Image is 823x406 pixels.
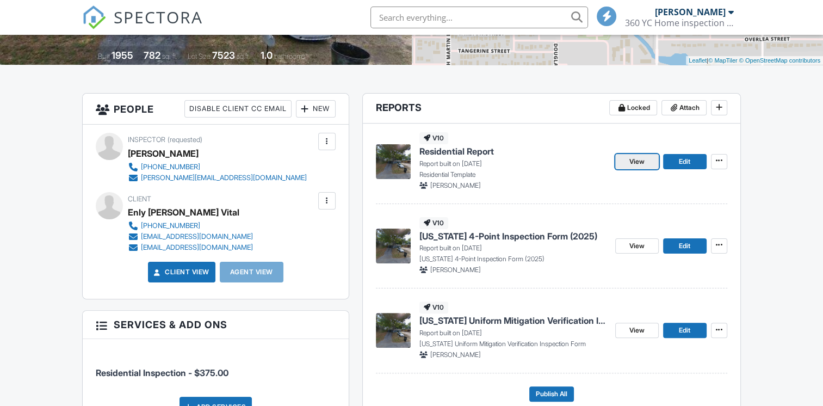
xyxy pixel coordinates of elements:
img: The Best Home Inspection Software - Spectora [82,5,106,29]
span: Residential Inspection - $375.00 [96,367,228,378]
div: [PHONE_NUMBER] [141,222,200,230]
h3: People [83,94,348,125]
span: Lot Size [188,52,211,60]
div: [PERSON_NAME] [655,7,726,17]
a: [PHONE_NUMBER] [128,220,253,231]
span: sq.ft. [237,52,250,60]
a: [PHONE_NUMBER] [128,162,307,173]
a: © OpenStreetMap contributors [739,57,820,64]
a: SPECTORA [82,15,203,38]
div: 782 [144,50,160,61]
div: 1.0 [261,50,273,61]
div: [PERSON_NAME][EMAIL_ADDRESS][DOMAIN_NAME] [141,174,307,182]
span: SPECTORA [114,5,203,28]
div: Enly [PERSON_NAME] Vital [128,204,239,220]
span: Built [98,52,110,60]
div: [PERSON_NAME] [128,145,199,162]
div: New [296,100,336,118]
div: [EMAIL_ADDRESS][DOMAIN_NAME] [141,232,253,241]
span: sq. ft. [162,52,177,60]
div: | [686,56,823,65]
a: © MapTiler [708,57,738,64]
div: [EMAIL_ADDRESS][DOMAIN_NAME] [141,243,253,252]
a: Client View [152,267,209,278]
span: bathrooms [274,52,305,60]
input: Search everything... [370,7,588,28]
span: (requested) [168,136,202,144]
h3: Services & Add ons [83,311,348,339]
li: Service: Residential Inspection [96,347,335,387]
span: Client [128,195,151,203]
div: 7523 [212,50,235,61]
div: [PHONE_NUMBER] [141,163,200,171]
div: 360 YC Home inspection LLC [625,17,734,28]
div: Disable Client CC Email [184,100,292,118]
a: [PERSON_NAME][EMAIL_ADDRESS][DOMAIN_NAME] [128,173,307,183]
a: Leaflet [689,57,707,64]
div: 1955 [112,50,133,61]
a: [EMAIL_ADDRESS][DOMAIN_NAME] [128,242,253,253]
a: [EMAIL_ADDRESS][DOMAIN_NAME] [128,231,253,242]
span: Inspector [128,136,165,144]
